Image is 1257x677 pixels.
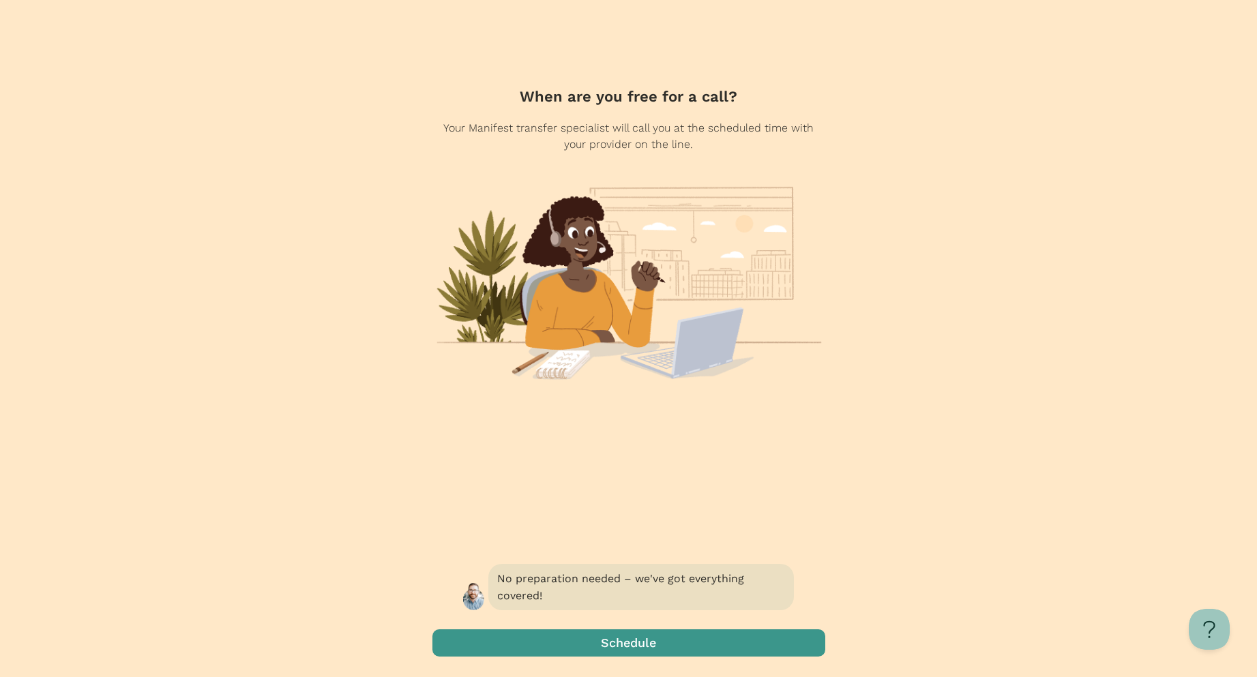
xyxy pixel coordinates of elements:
[488,564,794,610] span: No preparation needed – we've got everything covered!
[432,629,825,657] button: Schedule
[1189,609,1230,650] iframe: Help Scout Beacon - Open
[520,86,737,108] h2: When are you free for a call?
[434,120,824,153] span: Your Manifest transfer specialist will call you at the scheduled time with your provider on the l...
[432,184,825,380] img: schedue phone call
[463,583,484,610] img: Henry - retirement transfer assistant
